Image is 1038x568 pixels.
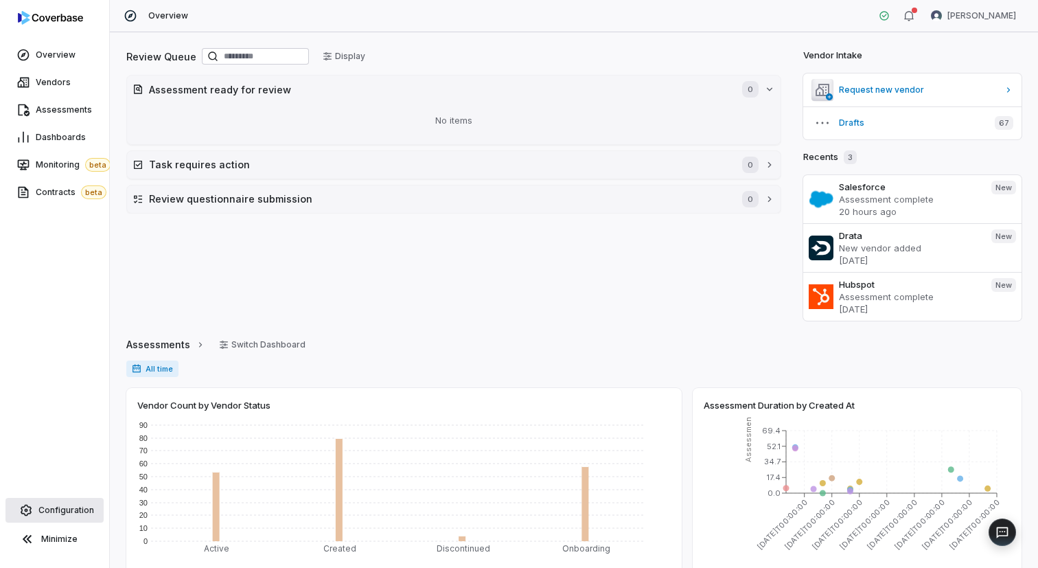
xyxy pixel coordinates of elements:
span: All time [126,361,178,377]
a: Dashboards [3,125,106,150]
a: DrataNew vendor added[DATE]New [803,223,1022,272]
tspan: 17.4 [767,473,781,482]
span: 0 [742,157,759,173]
span: Assessments [36,104,92,115]
button: Drafts67 [803,106,1022,139]
h3: Salesforce [839,181,980,193]
span: beta [85,158,111,172]
span: Monitoring [36,158,111,172]
h2: Task requires action [149,157,728,172]
button: Review questionnaire submission0 [127,185,781,213]
button: Minimize [5,525,104,553]
span: Vendors [36,77,71,88]
h2: Review questionnaire submission [149,192,728,206]
span: New [991,181,1016,194]
tspan: [DATE]T00:00:00 [892,497,947,552]
tspan: [DATE]T00:00:00 [810,497,864,552]
tspan: 0.0 [768,488,781,498]
button: Switch Dashboard [211,334,314,355]
a: Monitoringbeta [3,152,106,177]
button: Task requires action0 [127,151,781,179]
tspan: 69.4 [762,426,781,435]
button: Assessment ready for review0 [127,76,781,103]
span: Contracts [36,185,106,199]
button: Display [314,46,373,67]
span: 0 [742,191,759,207]
a: SalesforceAssessment complete20 hours agoNew [803,175,1022,223]
p: New vendor added [839,242,980,254]
text: 50 [139,473,148,481]
span: Overview [36,49,76,60]
span: Configuration [38,505,94,516]
tspan: [DATE]T00:00:00 [920,497,974,552]
p: [DATE] [839,303,980,315]
tspan: [DATE]T00:00:00 [838,497,892,552]
h2: Recents [803,150,857,164]
tspan: [DATE]T00:00:00 [783,497,837,552]
a: Assessments [3,98,106,122]
text: 60 [139,459,148,468]
span: Drafts [839,117,984,128]
tspan: 52.1 [767,442,781,451]
tspan: [DATE]T00:00:00 [865,497,919,552]
span: Dashboards [36,132,86,143]
p: [DATE] [839,254,980,266]
a: Vendors [3,70,106,95]
text: 20 [139,511,148,519]
text: 70 [139,446,148,455]
text: 80 [139,434,148,442]
span: Vendor Count by Vendor Status [137,399,270,411]
h3: Drata [839,229,980,242]
span: [PERSON_NAME] [947,10,1016,21]
span: Overview [148,10,188,21]
span: Request new vendor [839,84,998,95]
span: Assessments [126,337,190,352]
tspan: Assessment Duration (days) [743,354,753,462]
text: 40 [139,486,148,494]
span: New [991,229,1016,243]
div: No items [132,103,775,139]
h2: Review Queue [126,49,196,64]
a: Overview [3,43,106,67]
span: 3 [844,150,857,164]
img: logo-D7KZi-bG.svg [18,11,83,25]
text: 0 [143,537,148,545]
a: Configuration [5,498,104,523]
text: 30 [139,499,148,507]
span: beta [81,185,106,199]
tspan: 34.7 [764,457,781,466]
span: 67 [995,116,1013,130]
h2: Vendor Intake [803,49,862,63]
a: Request new vendor [803,73,1022,106]
span: Assessment Duration by Created At [704,399,855,411]
button: Brian Ball avatar[PERSON_NAME] [923,5,1024,26]
h3: Hubspot [839,278,980,291]
text: 10 [139,524,148,532]
span: 0 [742,81,759,98]
a: HubspotAssessment complete[DATE]New [803,272,1022,321]
span: Minimize [41,534,78,545]
tspan: [DATE]T00:00:00 [755,497,809,552]
a: Contractsbeta [3,180,106,205]
p: 20 hours ago [839,205,980,218]
button: Assessments [122,330,209,359]
img: Brian Ball avatar [931,10,942,21]
p: Assessment complete [839,291,980,303]
span: New [991,278,1016,292]
p: Assessment complete [839,193,980,205]
a: Assessments [126,330,205,359]
svg: Date range for report [132,364,141,374]
tspan: [DATE]T00:00:00 [947,497,1002,552]
text: 90 [139,421,148,429]
h2: Assessment ready for review [149,82,728,97]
